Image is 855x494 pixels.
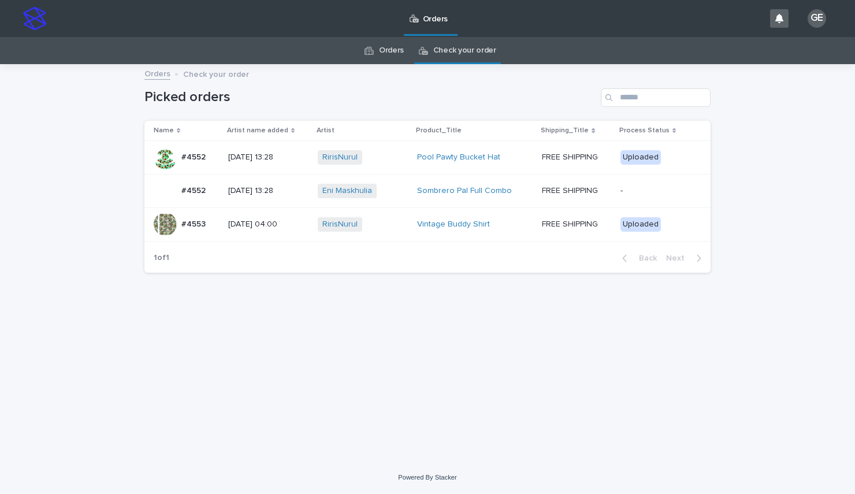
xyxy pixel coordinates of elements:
[228,153,308,162] p: [DATE] 13:28
[322,186,372,196] a: Eni Maskhulia
[227,124,288,137] p: Artist name added
[181,217,208,229] p: #4553
[144,244,179,272] p: 1 of 1
[144,207,711,241] tr: #4553#4553 [DATE] 04:00RirisNurul Vintage Buddy Shirt FREE SHIPPINGFREE SHIPPING Uploaded
[620,186,692,196] p: -
[808,9,826,28] div: GE
[542,184,600,196] p: FREE SHIPPING
[541,124,589,137] p: Shipping_Title
[181,150,208,162] p: #4552
[542,217,600,229] p: FREE SHIPPING
[619,124,670,137] p: Process Status
[181,184,208,196] p: #4552
[144,141,711,174] tr: #4552#4552 [DATE] 13:28RirisNurul Pool Pawty Bucket Hat FREE SHIPPINGFREE SHIPPING Uploaded
[620,217,661,232] div: Uploaded
[620,150,661,165] div: Uploaded
[632,254,657,262] span: Back
[601,88,711,107] input: Search
[144,89,596,106] h1: Picked orders
[417,186,512,196] a: Sombrero Pal Full Combo
[433,37,496,64] a: Check your order
[379,37,404,64] a: Orders
[417,153,500,162] a: Pool Pawty Bucket Hat
[228,186,308,196] p: [DATE] 13:28
[144,66,170,80] a: Orders
[661,253,711,263] button: Next
[613,253,661,263] button: Back
[23,7,46,30] img: stacker-logo-s-only.png
[542,150,600,162] p: FREE SHIPPING
[183,67,249,80] p: Check your order
[144,174,711,207] tr: #4552#4552 [DATE] 13:28Eni Maskhulia Sombrero Pal Full Combo FREE SHIPPINGFREE SHIPPING -
[154,124,174,137] p: Name
[228,220,308,229] p: [DATE] 04:00
[398,474,456,481] a: Powered By Stacker
[317,124,334,137] p: Artist
[322,220,358,229] a: RirisNurul
[666,254,692,262] span: Next
[416,124,462,137] p: Product_Title
[417,220,490,229] a: Vintage Buddy Shirt
[322,153,358,162] a: RirisNurul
